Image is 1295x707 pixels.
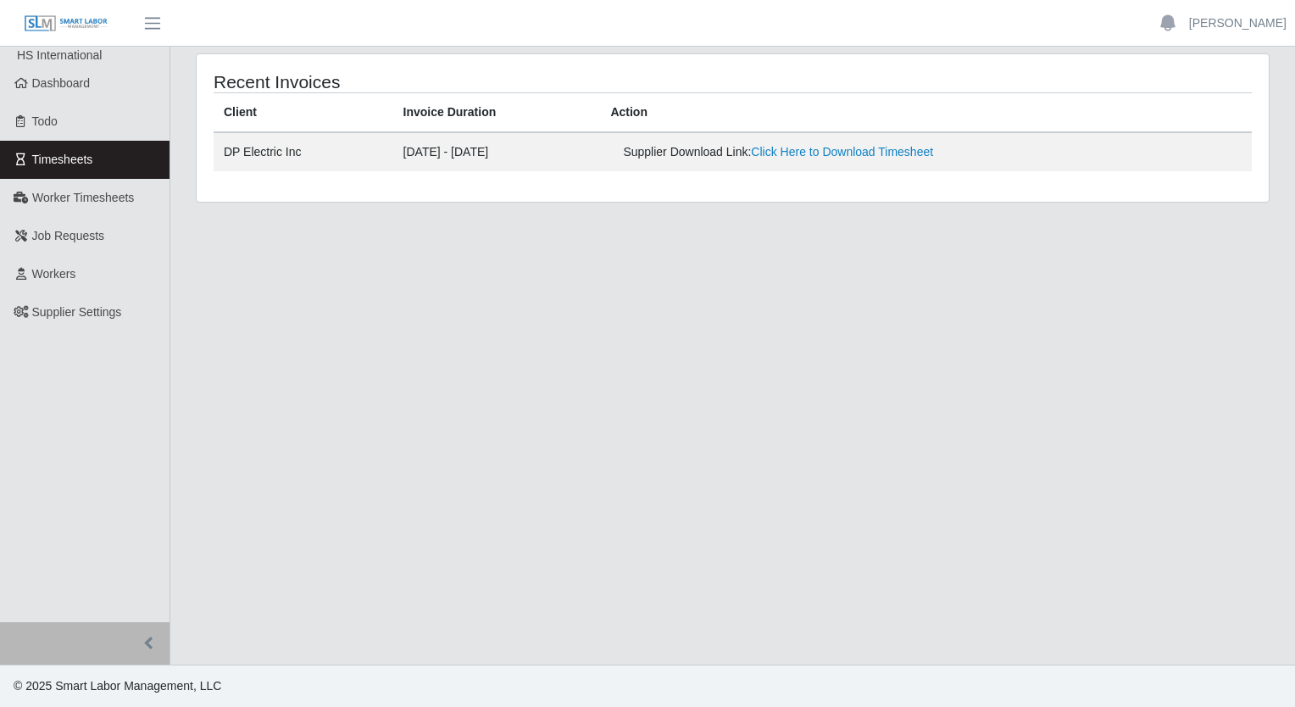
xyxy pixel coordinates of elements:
a: [PERSON_NAME] [1189,14,1287,32]
span: Workers [32,267,76,281]
th: Action [600,93,1252,133]
h4: Recent Invoices [214,71,631,92]
td: DP Electric Inc [214,132,393,171]
div: Supplier Download Link: [623,143,1018,161]
td: [DATE] - [DATE] [393,132,601,171]
img: SLM Logo [24,14,108,33]
span: Timesheets [32,153,93,166]
a: Click Here to Download Timesheet [751,145,933,159]
span: Job Requests [32,229,105,242]
th: Invoice Duration [393,93,601,133]
span: Dashboard [32,76,91,90]
span: © 2025 Smart Labor Management, LLC [14,679,221,693]
span: HS International [17,48,102,62]
span: Worker Timesheets [32,191,134,204]
span: Supplier Settings [32,305,122,319]
th: Client [214,93,393,133]
span: Todo [32,114,58,128]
